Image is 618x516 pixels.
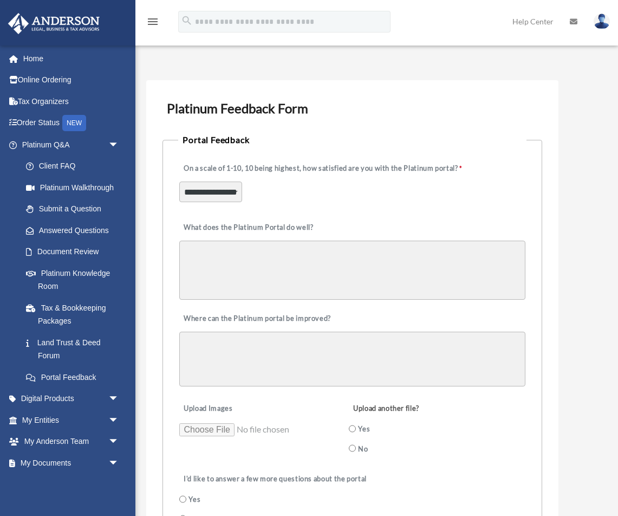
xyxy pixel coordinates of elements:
[15,156,135,177] a: Client FAQ
[8,388,135,410] a: Digital Productsarrow_drop_down
[108,409,130,431] span: arrow_drop_down
[178,132,526,147] legend: Portal Feedback
[15,366,130,388] a: Portal Feedback
[8,431,135,453] a: My Anderson Teamarrow_drop_down
[8,134,135,156] a: Platinum Q&Aarrow_drop_down
[108,452,130,474] span: arrow_drop_down
[179,472,369,487] label: I'd like to answer a few more questions about the portal
[594,14,610,29] img: User Pic
[349,402,421,417] label: Upload another file?
[62,115,86,131] div: NEW
[108,474,130,496] span: arrow_drop_down
[162,97,542,120] h3: Platinum Feedback Form
[188,495,205,510] label: Yes
[8,112,135,134] a: Order StatusNEW
[179,402,235,417] label: Upload Images
[8,91,135,112] a: Tax Organizers
[146,15,159,28] i: menu
[179,221,316,236] label: What does the Platinum Portal do well?
[8,48,135,69] a: Home
[15,297,135,332] a: Tax & Bookkeeping Packages
[8,474,135,495] a: Online Learningarrow_drop_down
[108,388,130,410] span: arrow_drop_down
[179,162,465,177] label: On a scale of 1-10, 10 being highest, how satisfied are you with the Platinum portal?
[8,409,135,431] a: My Entitiesarrow_drop_down
[108,431,130,453] span: arrow_drop_down
[358,424,374,440] label: Yes
[15,262,135,297] a: Platinum Knowledge Room
[181,15,193,27] i: search
[15,241,135,263] a: Document Review
[8,69,135,91] a: Online Ordering
[358,444,372,459] label: No
[179,312,334,327] label: Where can the Platinum portal be improved?
[5,13,103,34] img: Anderson Advisors Platinum Portal
[15,220,135,241] a: Answered Questions
[146,19,159,28] a: menu
[15,332,135,366] a: Land Trust & Deed Forum
[15,177,135,198] a: Platinum Walkthrough
[8,452,135,474] a: My Documentsarrow_drop_down
[15,198,135,220] a: Submit a Question
[108,134,130,156] span: arrow_drop_down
